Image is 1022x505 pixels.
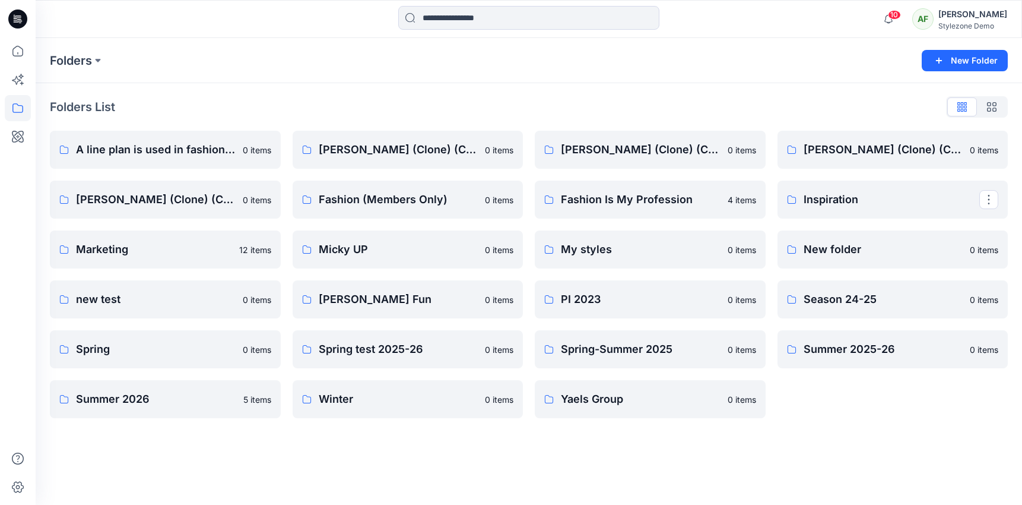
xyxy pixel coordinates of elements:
[243,393,271,406] p: 5 items
[50,380,281,418] a: Summer 20265 items
[293,231,523,269] a: Micky UP0 items
[728,343,756,356] p: 0 items
[561,241,721,258] p: My styles
[485,144,513,156] p: 0 items
[561,291,721,308] p: PI 2023
[728,144,756,156] p: 0 items
[535,330,766,368] a: Spring-Summer 20250 items
[535,280,766,318] a: PI 20230 items
[728,194,756,206] p: 4 items
[777,181,1008,219] a: Inspiration
[804,291,963,308] p: Season 24-25
[243,293,271,306] p: 0 items
[535,131,766,169] a: [PERSON_NAME] (Clone) (Clone) (Clone)0 items
[319,341,478,358] p: Spring test 2025-26
[76,291,236,308] p: new test
[728,393,756,406] p: 0 items
[239,244,271,256] p: 12 items
[243,343,271,356] p: 0 items
[50,330,281,368] a: Spring0 items
[50,231,281,269] a: Marketing12 items
[50,280,281,318] a: new test0 items
[922,50,1008,71] button: New Folder
[804,141,963,158] p: [PERSON_NAME] (Clone) (Clone) (Clone) (Clone)
[293,280,523,318] a: [PERSON_NAME] Fun0 items
[76,191,236,208] p: [PERSON_NAME] (Clone) (Clone) (Clone) (Clone) (Clone)
[319,241,478,258] p: Micky UP
[319,291,478,308] p: [PERSON_NAME] Fun
[728,293,756,306] p: 0 items
[728,244,756,256] p: 0 items
[243,194,271,206] p: 0 items
[76,141,236,158] p: A line plan is used in fashion to organize and outline a collection, summarizing garment details ...
[777,131,1008,169] a: [PERSON_NAME] (Clone) (Clone) (Clone) (Clone)0 items
[485,343,513,356] p: 0 items
[76,341,236,358] p: Spring
[561,141,721,158] p: [PERSON_NAME] (Clone) (Clone) (Clone)
[50,181,281,219] a: [PERSON_NAME] (Clone) (Clone) (Clone) (Clone) (Clone)0 items
[561,391,721,408] p: Yaels Group
[293,380,523,418] a: Winter0 items
[912,8,934,30] div: AF
[535,231,766,269] a: My styles0 items
[561,191,721,208] p: Fashion Is My Profession
[777,330,1008,368] a: Summer 2025-260 items
[485,194,513,206] p: 0 items
[888,10,901,20] span: 10
[293,131,523,169] a: [PERSON_NAME] (Clone) (Clone)0 items
[50,98,115,116] p: Folders List
[561,341,721,358] p: Spring-Summer 2025
[970,293,998,306] p: 0 items
[804,241,963,258] p: New folder
[76,241,232,258] p: Marketing
[293,330,523,368] a: Spring test 2025-260 items
[804,191,980,208] p: Inspiration
[938,7,1007,21] div: [PERSON_NAME]
[804,341,963,358] p: Summer 2025-26
[535,181,766,219] a: Fashion Is My Profession4 items
[293,181,523,219] a: Fashion (Members Only)0 items
[938,21,1007,30] div: Stylezone Demo
[777,280,1008,318] a: Season 24-250 items
[50,131,281,169] a: A line plan is used in fashion to organize and outline a collection, summarizing garment details ...
[970,144,998,156] p: 0 items
[50,52,92,69] a: Folders
[76,391,236,408] p: Summer 2026
[485,293,513,306] p: 0 items
[970,244,998,256] p: 0 items
[485,244,513,256] p: 0 items
[319,191,478,208] p: Fashion (Members Only)
[970,343,998,356] p: 0 items
[319,141,478,158] p: [PERSON_NAME] (Clone) (Clone)
[319,391,478,408] p: Winter
[777,231,1008,269] a: New folder0 items
[243,144,271,156] p: 0 items
[535,380,766,418] a: Yaels Group0 items
[485,393,513,406] p: 0 items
